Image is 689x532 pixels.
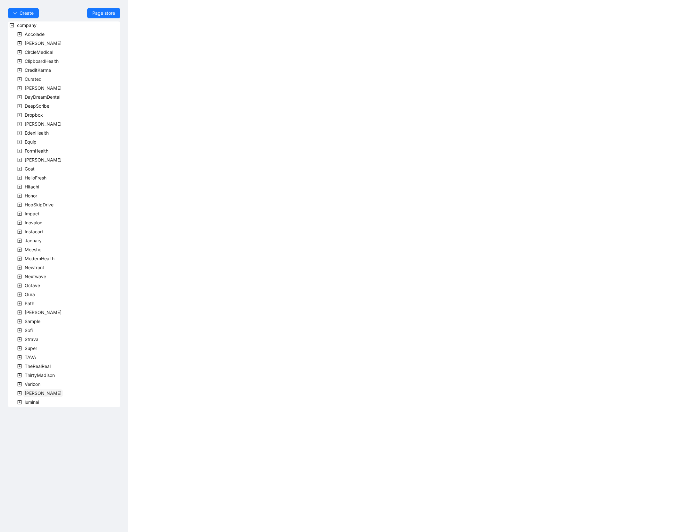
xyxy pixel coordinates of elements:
[25,112,43,118] span: Dropbox
[23,48,54,56] span: CircleMedical
[17,355,22,360] span: plus-square
[17,310,22,315] span: plus-square
[13,12,17,15] span: down
[23,57,60,65] span: ClipboardHealth
[17,77,22,81] span: plus-square
[23,362,52,370] span: TheRealReal
[25,310,62,315] span: [PERSON_NAME]
[25,390,62,396] span: [PERSON_NAME]
[25,363,51,369] span: TheRealReal
[25,345,37,351] span: Super
[25,220,42,225] span: Inovalon
[23,201,55,209] span: HopSkipDrive
[23,192,38,200] span: Honor
[17,400,22,404] span: plus-square
[25,184,39,189] span: Hitachi
[23,75,43,83] span: Curated
[25,139,37,145] span: Equip
[17,68,22,72] span: plus-square
[23,380,42,388] span: Verizon
[17,337,22,342] span: plus-square
[25,121,62,127] span: [PERSON_NAME]
[25,85,62,91] span: [PERSON_NAME]
[17,22,37,28] span: company
[17,382,22,387] span: plus-square
[23,183,40,191] span: Hitachi
[25,319,40,324] span: Sample
[23,291,36,298] span: Oura
[10,23,14,28] span: minus-square
[23,282,41,289] span: Octave
[17,328,22,333] span: plus-square
[17,113,22,117] span: plus-square
[17,50,22,54] span: plus-square
[23,318,42,325] span: Sample
[25,193,37,198] span: Honor
[25,265,44,270] span: Newfront
[25,354,36,360] span: TAVA
[23,93,62,101] span: DayDreamDental
[23,66,52,74] span: CreditKarma
[17,292,22,297] span: plus-square
[25,94,60,100] span: DayDreamDental
[23,156,63,164] span: Garner
[17,86,22,90] span: plus-square
[25,247,41,252] span: Meesho
[25,175,46,180] span: HelloFresh
[23,219,44,227] span: Inovalon
[25,148,48,154] span: FormHealth
[17,149,22,153] span: plus-square
[23,398,40,406] span: luminai
[17,176,22,180] span: plus-square
[8,8,39,18] button: downCreate
[25,256,54,261] span: ModernHealth
[25,130,49,136] span: EdenHealth
[17,346,22,351] span: plus-square
[23,264,46,271] span: Newfront
[17,212,22,216] span: plus-square
[17,185,22,189] span: plus-square
[17,247,22,252] span: plus-square
[17,158,22,162] span: plus-square
[25,211,39,216] span: Impact
[17,41,22,46] span: plus-square
[25,76,42,82] span: Curated
[17,140,22,144] span: plus-square
[17,194,22,198] span: plus-square
[17,274,22,279] span: plus-square
[23,345,38,352] span: Super
[25,283,40,288] span: Octave
[23,273,47,280] span: Nextwave
[23,174,48,182] span: HelloFresh
[23,102,51,110] span: DeepScribe
[17,122,22,126] span: plus-square
[23,353,37,361] span: TAVA
[23,210,41,218] span: Impact
[25,381,40,387] span: Verizon
[25,58,59,64] span: ClipboardHealth
[23,111,44,119] span: Dropbox
[20,10,34,17] span: Create
[25,238,42,243] span: January
[25,49,53,55] span: CircleMedical
[25,166,35,171] span: Goat
[17,265,22,270] span: plus-square
[17,167,22,171] span: plus-square
[23,237,43,245] span: January
[17,301,22,306] span: plus-square
[17,203,22,207] span: plus-square
[25,399,39,405] span: luminai
[25,292,35,297] span: Oura
[17,104,22,108] span: plus-square
[25,67,51,73] span: CreditKarma
[17,59,22,63] span: plus-square
[23,336,40,343] span: Strava
[17,256,22,261] span: plus-square
[25,103,49,109] span: DeepScribe
[23,228,45,236] span: Instacart
[23,327,34,334] span: Sofi
[23,84,63,92] span: Darby
[23,30,46,38] span: Accolade
[23,39,63,47] span: Alma
[25,202,54,207] span: HopSkipDrive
